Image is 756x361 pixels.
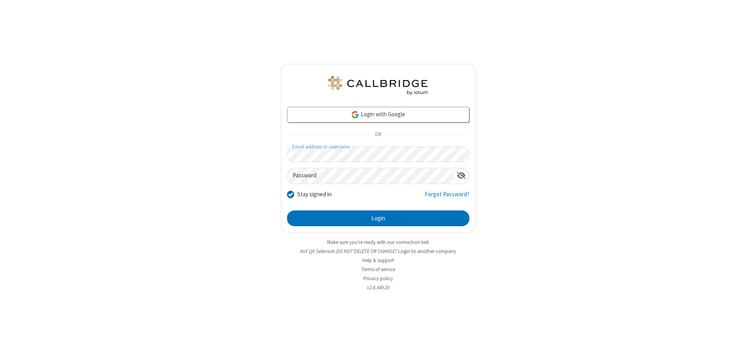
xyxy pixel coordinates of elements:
iframe: Chat [736,341,750,355]
li: Not QA Selenium DO NOT DELETE OR CHANGE? [281,247,476,255]
div: Show password [454,168,469,183]
li: v2.6.349.20 [281,284,476,291]
input: Password [287,168,454,184]
img: google-icon.png [351,110,359,119]
input: Email address or username [287,147,469,162]
a: Login with Google [287,107,469,123]
span: OR [372,129,384,140]
a: Forgot Password? [425,190,469,205]
a: Make sure you're ready with our connection test [327,239,429,246]
label: Stay signed in [297,190,332,199]
button: Login [287,210,469,226]
img: QA Selenium DO NOT DELETE OR CHANGE [327,76,429,95]
a: Help & support [362,257,394,264]
button: Login to another company [398,247,456,255]
a: Terms of service [361,266,395,273]
a: Privacy policy [363,275,393,282]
